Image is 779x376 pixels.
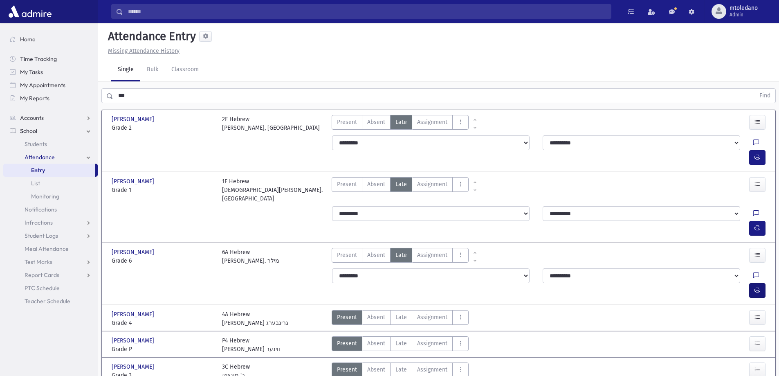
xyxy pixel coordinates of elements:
[337,118,357,126] span: Present
[31,167,45,174] span: Entry
[417,339,447,348] span: Assignment
[112,310,156,319] span: [PERSON_NAME]
[3,203,98,216] a: Notifications
[3,124,98,137] a: School
[730,5,758,11] span: mtoledano
[112,336,156,345] span: [PERSON_NAME]
[112,345,214,353] span: Grade P
[25,219,53,226] span: Infractions
[20,127,37,135] span: School
[112,319,214,327] span: Grade 4
[111,59,140,81] a: Single
[112,115,156,124] span: [PERSON_NAME]
[20,68,43,76] span: My Tasks
[105,29,196,43] h5: Attendance Entry
[367,180,385,189] span: Absent
[332,115,469,132] div: AttTypes
[3,190,98,203] a: Monitoring
[332,310,469,327] div: AttTypes
[367,313,385,322] span: Absent
[25,297,70,305] span: Teacher Schedule
[395,180,407,189] span: Late
[395,339,407,348] span: Late
[332,177,469,203] div: AttTypes
[112,257,214,265] span: Grade 6
[20,81,65,89] span: My Appointments
[20,55,57,63] span: Time Tracking
[332,248,469,265] div: AttTypes
[3,295,98,308] a: Teacher Schedule
[20,114,44,122] span: Accounts
[25,258,52,266] span: Test Marks
[332,336,469,353] div: AttTypes
[25,284,60,292] span: PTC Schedule
[395,365,407,374] span: Late
[337,251,357,259] span: Present
[337,313,357,322] span: Present
[417,118,447,126] span: Assignment
[7,3,54,20] img: AdmirePro
[395,313,407,322] span: Late
[140,59,165,81] a: Bulk
[112,177,156,186] span: [PERSON_NAME]
[20,36,36,43] span: Home
[367,339,385,348] span: Absent
[25,206,57,213] span: Notifications
[3,268,98,281] a: Report Cards
[31,193,59,200] span: Monitoring
[3,281,98,295] a: PTC Schedule
[417,180,447,189] span: Assignment
[3,65,98,79] a: My Tasks
[367,365,385,374] span: Absent
[20,95,49,102] span: My Reports
[25,271,59,279] span: Report Cards
[417,313,447,322] span: Assignment
[395,251,407,259] span: Late
[3,164,95,177] a: Entry
[25,140,47,148] span: Students
[3,151,98,164] a: Attendance
[367,251,385,259] span: Absent
[3,92,98,105] a: My Reports
[3,33,98,46] a: Home
[367,118,385,126] span: Absent
[25,245,69,252] span: Meal Attendance
[417,251,447,259] span: Assignment
[730,11,758,18] span: Admin
[112,124,214,132] span: Grade 2
[112,186,214,194] span: Grade 1
[105,47,180,54] a: Missing Attendance History
[222,310,288,327] div: 4A Hebrew [PERSON_NAME] גרינבערג
[165,59,205,81] a: Classroom
[222,336,280,353] div: P4 Hebrew [PERSON_NAME] ווינער
[337,339,357,348] span: Present
[25,232,58,239] span: Student Logs
[337,180,357,189] span: Present
[3,242,98,255] a: Meal Attendance
[337,365,357,374] span: Present
[754,89,775,103] button: Find
[3,79,98,92] a: My Appointments
[112,362,156,371] span: [PERSON_NAME]
[3,229,98,242] a: Student Logs
[3,216,98,229] a: Infractions
[222,177,324,203] div: 1E Hebrew [DEMOGRAPHIC_DATA][PERSON_NAME]. [GEOGRAPHIC_DATA]
[222,248,279,265] div: 6A Hebrew [PERSON_NAME]. מילר
[395,118,407,126] span: Late
[25,153,55,161] span: Attendance
[3,52,98,65] a: Time Tracking
[3,111,98,124] a: Accounts
[31,180,40,187] span: List
[3,177,98,190] a: List
[3,137,98,151] a: Students
[108,47,180,54] u: Missing Attendance History
[3,255,98,268] a: Test Marks
[222,115,320,132] div: 2E Hebrew [PERSON_NAME], [GEOGRAPHIC_DATA]
[123,4,611,19] input: Search
[112,248,156,257] span: [PERSON_NAME]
